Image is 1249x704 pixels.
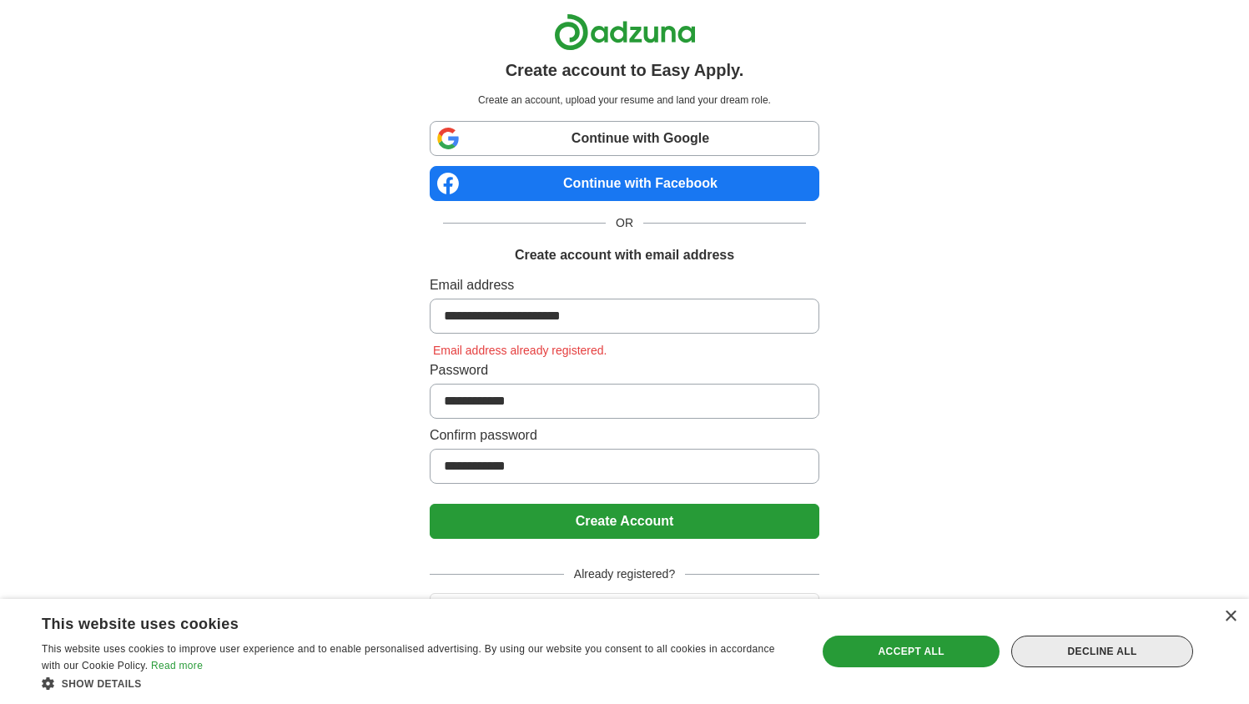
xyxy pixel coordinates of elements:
[430,121,819,156] a: Continue with Google
[823,636,1000,667] div: Accept all
[430,504,819,539] button: Create Account
[506,58,744,83] h1: Create account to Easy Apply.
[42,643,775,671] span: This website uses cookies to improve user experience and to enable personalised advertising. By u...
[430,360,819,380] label: Password
[1011,636,1193,667] div: Decline all
[430,275,819,295] label: Email address
[62,678,142,690] span: Show details
[42,609,753,634] div: This website uses cookies
[430,425,819,445] label: Confirm password
[430,344,611,357] span: Email address already registered.
[554,13,696,51] img: Adzuna logo
[515,245,734,265] h1: Create account with email address
[151,660,203,671] a: Read more, opens a new window
[606,214,643,232] span: OR
[430,593,819,628] button: Login
[1224,611,1236,623] div: Close
[42,675,794,691] div: Show details
[433,93,816,108] p: Create an account, upload your resume and land your dream role.
[430,166,819,201] a: Continue with Facebook
[564,566,685,583] span: Already registered?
